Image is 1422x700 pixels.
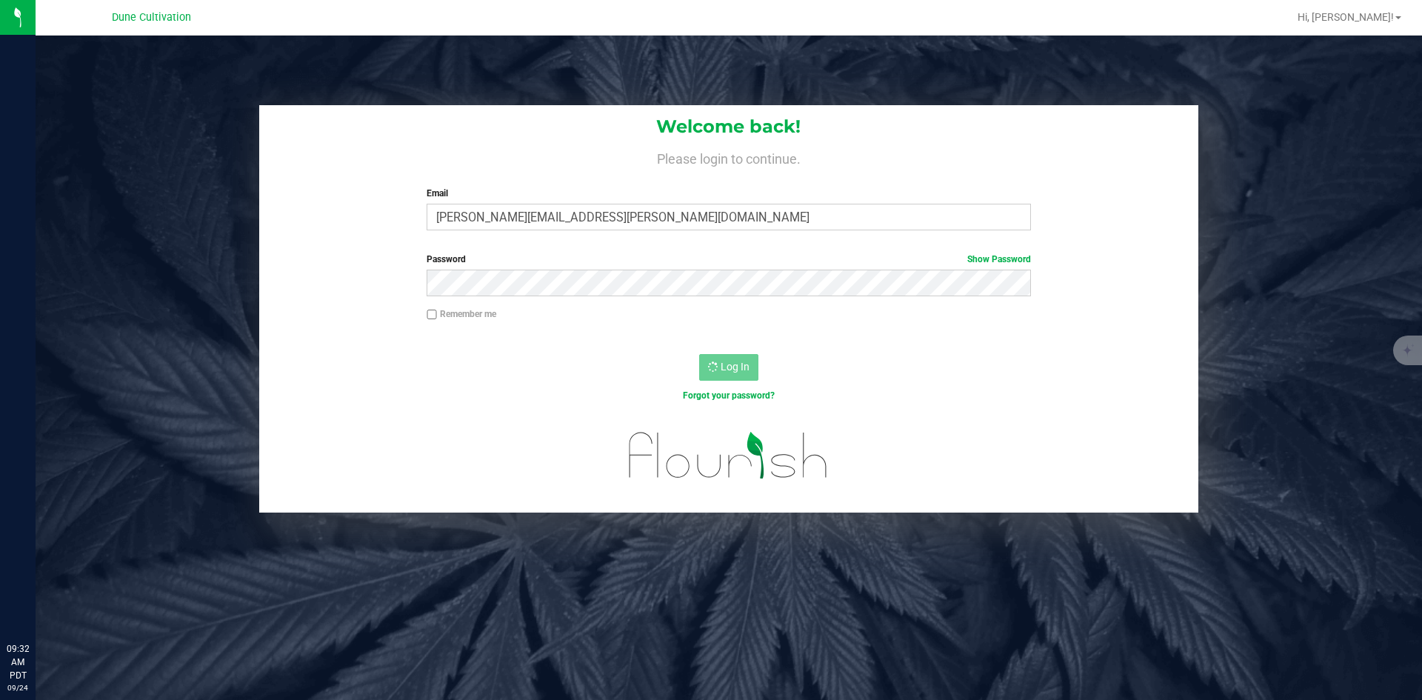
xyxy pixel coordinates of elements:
span: Dune Cultivation [112,11,191,24]
label: Remember me [427,307,496,321]
p: 09/24 [7,682,29,693]
span: Log In [721,361,750,373]
label: Email [427,187,1030,200]
a: Show Password [967,254,1031,264]
button: Log In [699,354,758,381]
h1: Welcome back! [259,117,1198,136]
a: Forgot your password? [683,390,775,401]
span: Password [427,254,466,264]
p: 09:32 AM PDT [7,642,29,682]
h4: Please login to continue. [259,148,1198,166]
span: Hi, [PERSON_NAME]! [1298,11,1394,23]
input: Remember me [427,310,437,320]
img: flourish_logo.svg [611,418,846,493]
